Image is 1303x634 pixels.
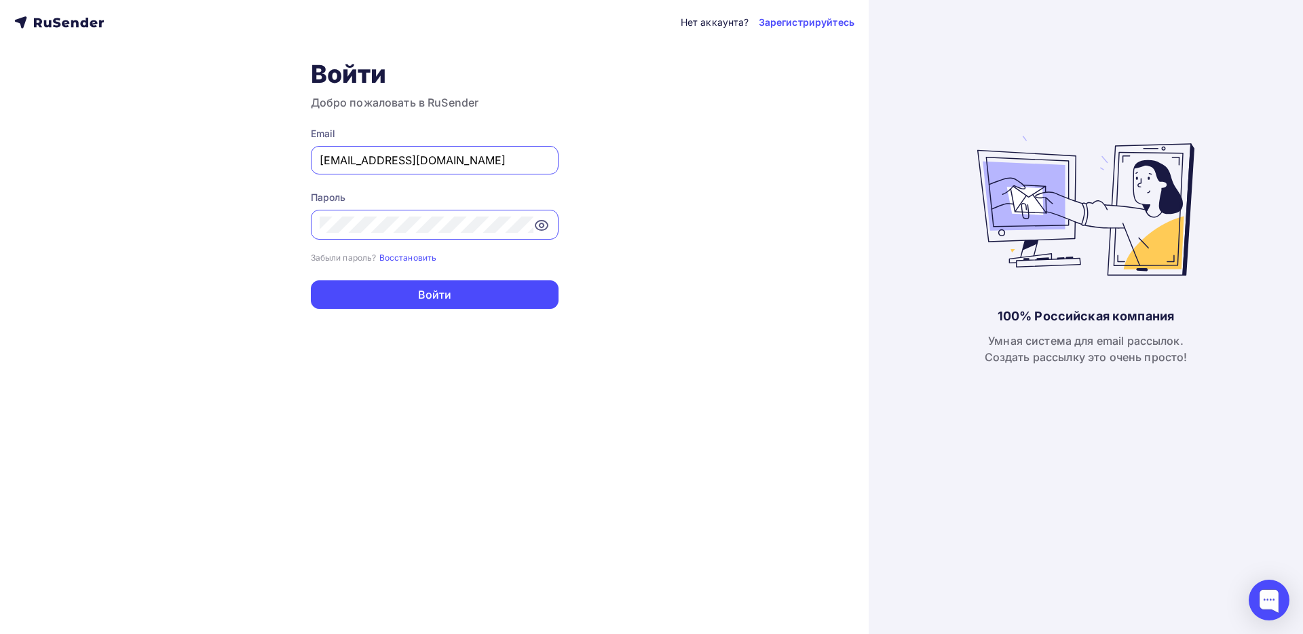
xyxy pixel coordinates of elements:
[311,191,559,204] div: Пароль
[311,127,559,141] div: Email
[311,280,559,309] button: Войти
[985,333,1188,365] div: Умная система для email рассылок. Создать рассылку это очень просто!
[320,152,550,168] input: Укажите свой email
[311,253,377,263] small: Забыли пароль?
[379,253,437,263] small: Восстановить
[998,308,1174,324] div: 100% Российская компания
[311,59,559,89] h1: Войти
[379,251,437,263] a: Восстановить
[311,94,559,111] h3: Добро пожаловать в RuSender
[759,16,854,29] a: Зарегистрируйтесь
[681,16,749,29] div: Нет аккаунта?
